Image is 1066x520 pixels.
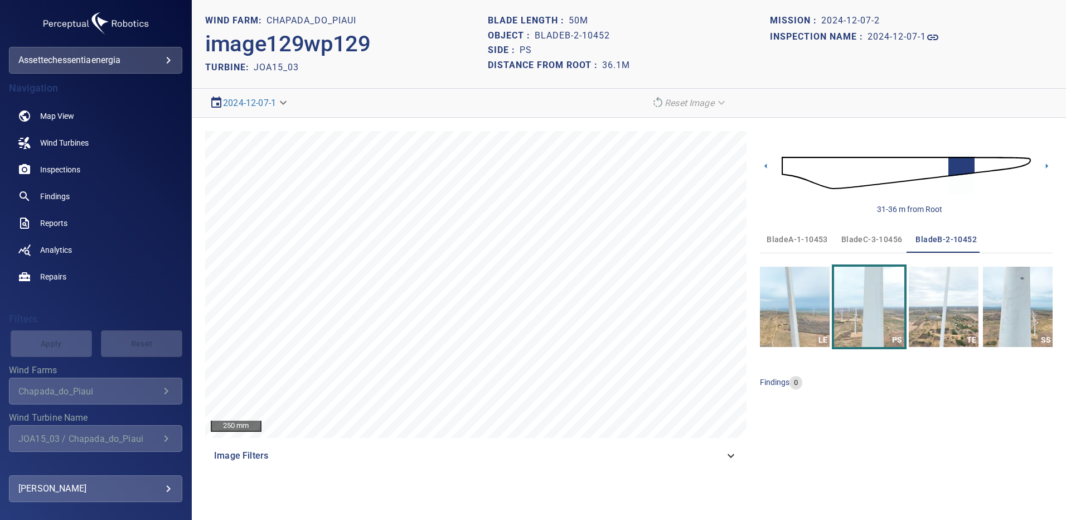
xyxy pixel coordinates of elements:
span: Reports [40,218,67,229]
a: analytics noActive [9,237,182,263]
label: Wind Turbine Name [9,413,182,422]
span: Inspections [40,164,80,175]
div: PS [890,333,904,347]
div: assettechessentiaenergia [9,47,182,74]
div: [PERSON_NAME] [18,480,173,498]
em: Reset Image [665,98,714,108]
span: bladeC-3-10456 [841,233,903,247]
div: TE [965,333,978,347]
span: Map View [40,110,74,122]
h1: Blade length : [488,16,569,26]
span: Findings [40,191,70,202]
h1: 2024-12-07-1 [868,32,926,42]
h1: 50m [569,16,588,26]
h2: TURBINE: [205,62,254,73]
span: Analytics [40,244,72,256]
div: 31-36 m from Root [877,204,942,215]
a: windturbines noActive [9,129,182,156]
h4: Filters [9,314,182,325]
img: assettechessentiaenergia-logo [40,9,152,38]
h1: Side : [488,45,520,56]
img: d [782,143,1031,203]
h1: bladeB-2-10452 [535,31,610,41]
a: map noActive [9,103,182,129]
span: Image Filters [214,449,724,463]
span: findings [760,378,789,387]
span: Repairs [40,271,66,282]
div: Wind Farms [9,378,182,405]
h1: Chapada_do_Piaui [266,16,356,26]
a: SS [983,267,1053,347]
div: Wind Turbine Name [9,425,182,452]
div: LE [816,333,830,347]
div: 2024-12-07-1 [205,93,294,113]
div: JOA15_03 / Chapada_do_Piaui [18,434,159,444]
span: bladeA-1-10453 [767,233,828,247]
a: 2024-12-07-1 [223,98,276,108]
a: TE [909,267,978,347]
h1: PS [520,45,532,56]
a: inspections noActive [9,156,182,183]
h1: Mission : [770,16,821,26]
h1: 2024-12-07-2 [821,16,880,26]
span: bladeB-2-10452 [915,233,977,247]
h1: Object : [488,31,535,41]
a: reports noActive [9,210,182,237]
div: SS [1039,333,1053,347]
div: Reset Image [647,93,732,113]
h2: image129wp129 [205,31,371,57]
div: Chapada_do_Piaui [18,386,159,397]
a: 2024-12-07-1 [868,31,939,44]
span: Wind Turbines [40,137,89,148]
a: PS [834,267,904,347]
h4: Navigation [9,83,182,94]
h2: JOA15_03 [254,62,299,73]
a: repairs noActive [9,263,182,290]
h1: WIND FARM: [205,16,266,26]
h1: Distance from root : [488,60,602,71]
div: Image Filters [205,442,747,469]
a: LE [760,267,830,347]
a: findings noActive [9,183,182,210]
span: 0 [789,378,802,388]
h1: Inspection name : [770,32,868,42]
div: assettechessentiaenergia [18,51,173,69]
label: Wind Farms [9,366,182,375]
h1: 36.1m [602,60,630,71]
